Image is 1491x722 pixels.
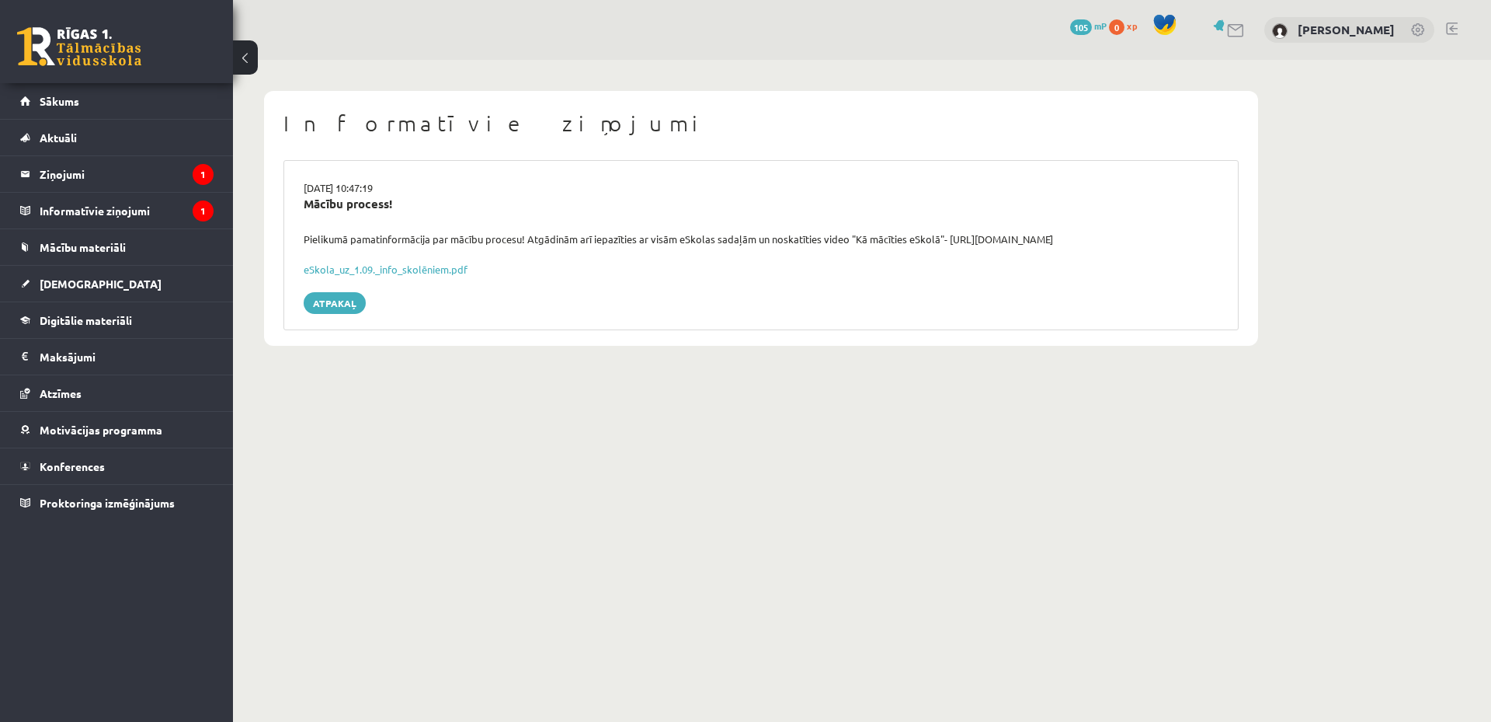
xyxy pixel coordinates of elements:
a: [DEMOGRAPHIC_DATA] [20,266,214,302]
span: xp [1127,19,1137,32]
span: mP [1094,19,1107,32]
a: eSkola_uz_1.09._info_skolēniem.pdf [304,263,467,276]
i: 1 [193,201,214,221]
span: Digitālie materiāli [40,313,132,327]
span: 0 [1109,19,1124,35]
span: Aktuāli [40,131,77,145]
a: Rīgas 1. Tālmācības vidusskola [17,27,141,66]
legend: Ziņojumi [40,156,214,192]
div: Pielikumā pamatinformācija par mācību procesu! Atgādinām arī iepazīties ar visām eSkolas sadaļām ... [292,232,1230,247]
a: [PERSON_NAME] [1298,22,1395,37]
a: Maksājumi [20,339,214,375]
h1: Informatīvie ziņojumi [283,110,1239,137]
div: Mācību process! [304,195,1218,213]
div: [DATE] 10:47:19 [292,180,1230,196]
a: Aktuāli [20,120,214,155]
a: Ziņojumi1 [20,156,214,192]
a: Atzīmes [20,375,214,411]
a: Atpakaļ [304,292,366,314]
legend: Maksājumi [40,339,214,375]
span: [DEMOGRAPHIC_DATA] [40,277,162,291]
span: 105 [1070,19,1092,35]
a: 105 mP [1070,19,1107,32]
span: Atzīmes [40,386,82,400]
a: Motivācijas programma [20,412,214,448]
span: Motivācijas programma [40,423,162,437]
a: 0 xp [1109,19,1145,32]
i: 1 [193,164,214,185]
a: Sākums [20,83,214,119]
legend: Informatīvie ziņojumi [40,193,214,228]
a: Digitālie materiāli [20,302,214,338]
a: Konferences [20,448,214,484]
span: Sākums [40,94,79,108]
span: Mācību materiāli [40,240,126,254]
a: Mācību materiāli [20,229,214,265]
span: Konferences [40,459,105,473]
img: Laura Maculēviča [1272,23,1288,39]
span: Proktoringa izmēģinājums [40,496,175,510]
a: Proktoringa izmēģinājums [20,485,214,521]
a: Informatīvie ziņojumi1 [20,193,214,228]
